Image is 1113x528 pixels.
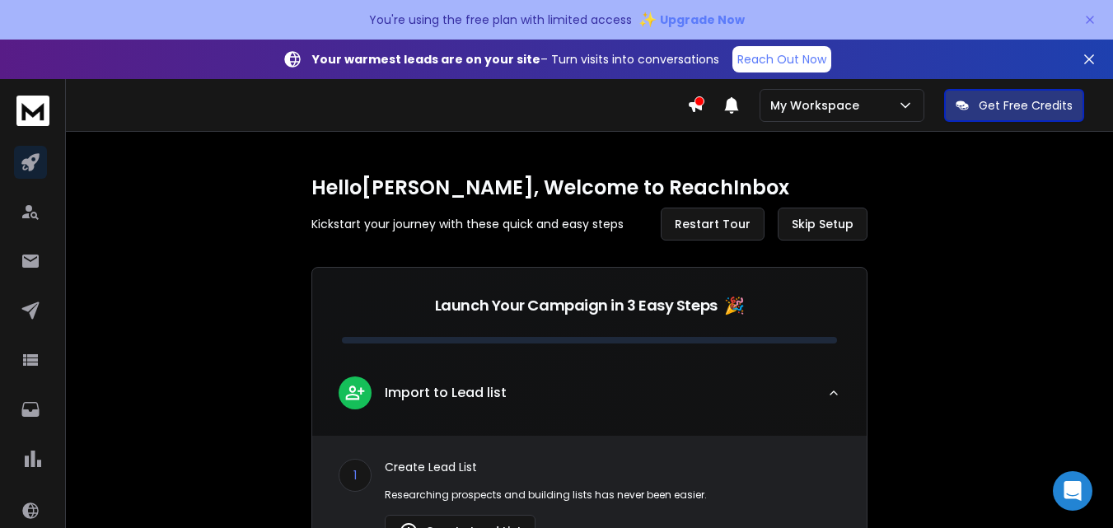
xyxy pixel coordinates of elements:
span: 🎉 [724,294,745,317]
button: ✨Upgrade Now [638,3,745,36]
p: – Turn visits into conversations [312,51,719,68]
span: ✨ [638,8,657,31]
div: Open Intercom Messenger [1053,471,1092,511]
button: Get Free Credits [944,89,1084,122]
strong: Your warmest leads are on your site [312,51,540,68]
p: Create Lead List [385,459,840,475]
p: Import to Lead list [385,383,507,403]
p: Reach Out Now [737,51,826,68]
button: Restart Tour [661,208,765,241]
img: logo [16,96,49,126]
h1: Hello [PERSON_NAME] , Welcome to ReachInbox [311,175,867,201]
span: Upgrade Now [660,12,745,28]
button: Skip Setup [778,208,867,241]
p: Launch Your Campaign in 3 Easy Steps [435,294,718,317]
span: Skip Setup [792,216,853,232]
p: You're using the free plan with limited access [369,12,632,28]
p: Researching prospects and building lists has never been easier. [385,488,840,502]
img: lead [344,382,366,403]
p: Get Free Credits [979,97,1073,114]
button: leadImport to Lead list [312,363,867,436]
div: 1 [339,459,372,492]
p: Kickstart your journey with these quick and easy steps [311,216,624,232]
p: My Workspace [770,97,866,114]
a: Reach Out Now [732,46,831,72]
